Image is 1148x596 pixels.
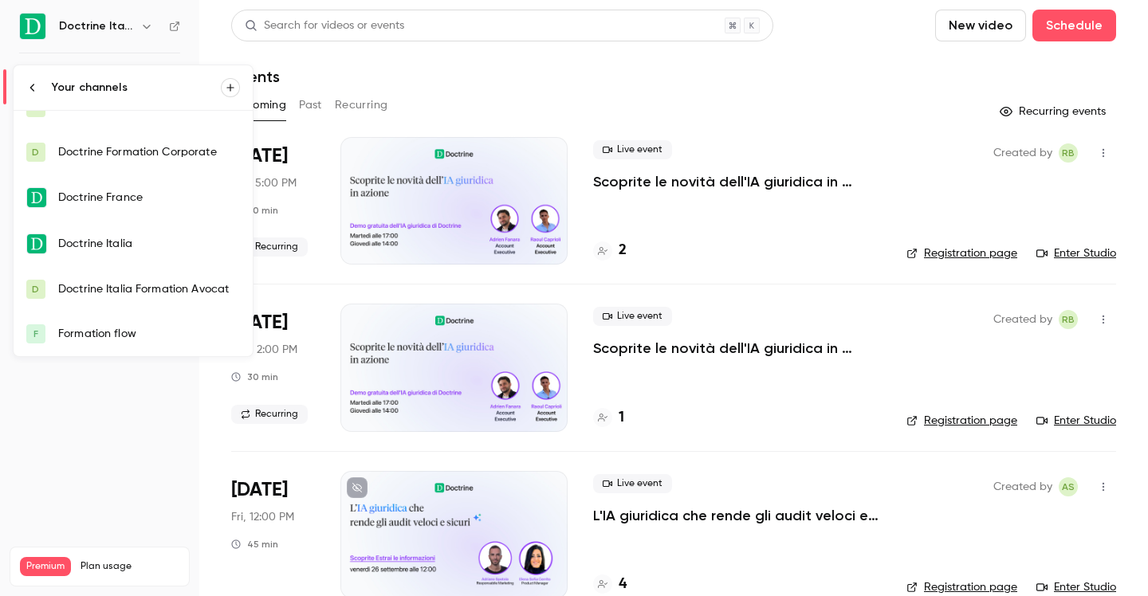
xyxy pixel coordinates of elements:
[52,80,221,96] div: Your channels
[58,144,240,160] div: Doctrine Formation Corporate
[32,282,39,296] span: D
[32,145,39,159] span: D
[27,234,46,253] img: Doctrine Italia
[58,190,240,206] div: Doctrine France
[27,188,46,207] img: Doctrine France
[33,327,38,341] span: F
[58,326,240,342] div: Formation flow
[58,236,240,252] div: Doctrine Italia
[58,281,240,297] div: Doctrine Italia Formation Avocat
